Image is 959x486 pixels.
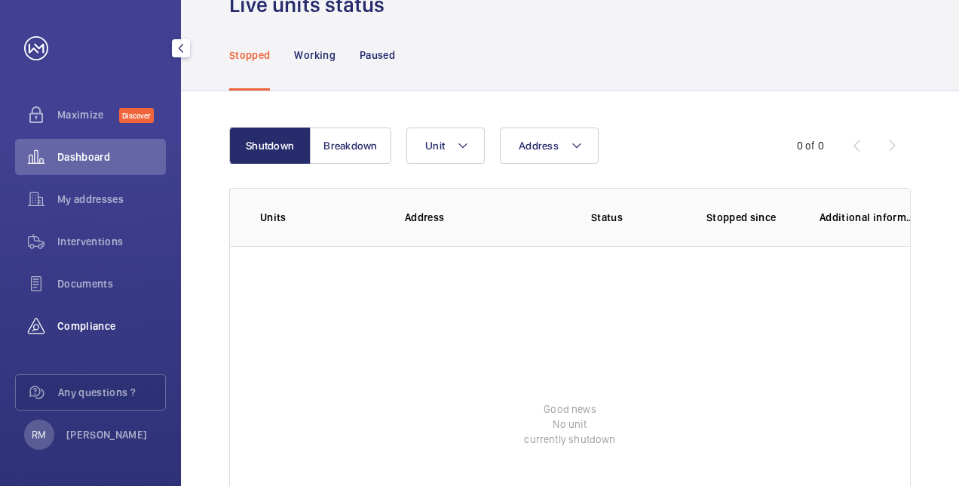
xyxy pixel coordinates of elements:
[57,192,166,207] span: My addresses
[66,427,148,442] p: [PERSON_NAME]
[229,48,270,63] p: Stopped
[820,210,916,225] p: Additional information
[542,210,672,225] p: Status
[119,108,154,123] span: Discover
[229,128,311,164] button: Shutdown
[57,107,119,122] span: Maximize
[706,210,795,225] p: Stopped since
[524,401,615,447] p: Good news No unit currently shutdown
[360,48,395,63] p: Paused
[294,48,335,63] p: Working
[500,128,599,164] button: Address
[32,427,46,442] p: RM
[57,234,166,249] span: Interventions
[57,149,166,165] span: Dashboard
[797,138,824,153] div: 0 of 0
[405,210,532,225] p: Address
[425,140,445,152] span: Unit
[57,276,166,291] span: Documents
[58,385,165,400] span: Any questions ?
[406,128,485,164] button: Unit
[57,318,166,334] span: Compliance
[260,210,381,225] p: Units
[519,140,559,152] span: Address
[310,128,391,164] button: Breakdown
